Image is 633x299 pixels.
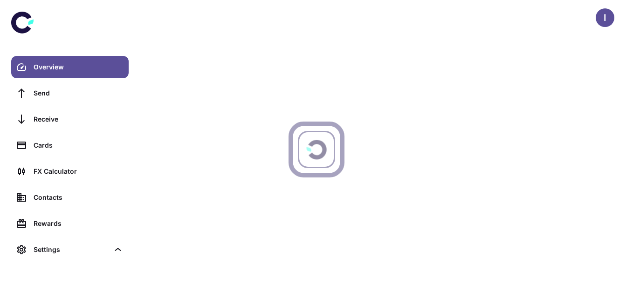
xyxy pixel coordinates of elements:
div: Send [34,88,123,98]
a: Receive [11,108,129,130]
a: Overview [11,56,129,78]
div: Cards [34,140,123,150]
div: Overview [34,62,123,72]
div: Settings [11,238,129,261]
div: FX Calculator [34,166,123,177]
button: I [596,8,614,27]
div: Receive [34,114,123,124]
a: Contacts [11,186,129,209]
div: Rewards [34,218,123,229]
div: Contacts [34,192,123,203]
a: Rewards [11,212,129,235]
a: Cards [11,134,129,156]
div: Settings [34,245,109,255]
a: FX Calculator [11,160,129,183]
a: Send [11,82,129,104]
